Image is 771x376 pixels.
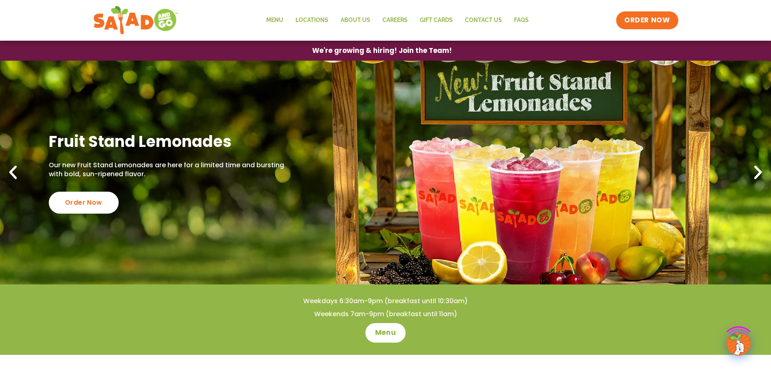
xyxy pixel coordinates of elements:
a: ORDER NOW [616,11,678,29]
a: Menu [365,323,406,343]
nav: Menu [260,11,535,30]
a: Locations [289,11,334,30]
a: GIFT CARDS [414,11,459,30]
span: ORDER NOW [624,15,670,25]
span: We're growing & hiring! Join the Team! [312,47,452,54]
p: Our new Fruit Stand Lemonades are here for a limited time and bursting with bold, sun-ripened fla... [49,161,287,179]
h2: Fruit Stand Lemonades [49,131,287,151]
a: About Us [334,11,376,30]
a: We're growing & hiring! Join the Team! [300,41,464,60]
span: Menu [375,328,396,338]
a: Menu [260,11,289,30]
div: Order Now [49,192,119,214]
h4: Weekends 7am-9pm (breakfast until 11am) [16,310,755,319]
h4: Weekdays 6:30am-9pm (breakfast until 10:30am) [16,297,755,306]
a: FAQs [508,11,535,30]
img: new-SAG-logo-768×292 [93,4,179,37]
a: Careers [376,11,414,30]
a: Contact Us [459,11,508,30]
